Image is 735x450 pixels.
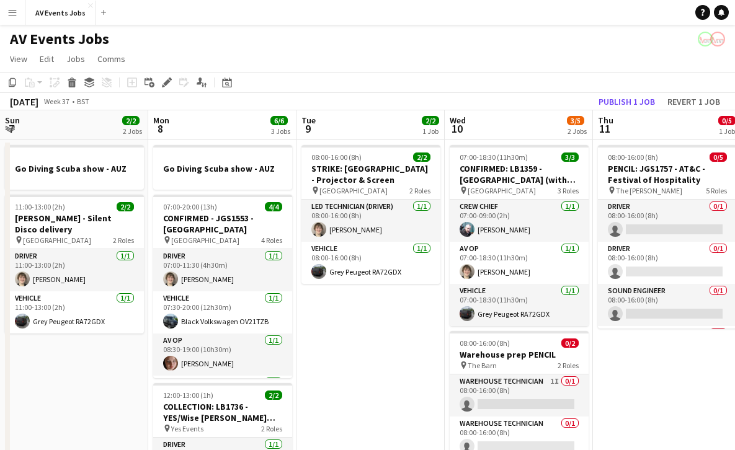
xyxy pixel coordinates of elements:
[10,53,27,64] span: View
[5,195,144,333] app-job-card: 11:00-13:00 (2h)2/2[PERSON_NAME] - Silent Disco delivery [GEOGRAPHIC_DATA]2 RolesDriver1/111:00-1...
[77,97,89,106] div: BST
[122,116,140,125] span: 2/2
[450,115,466,126] span: Wed
[301,145,440,284] app-job-card: 08:00-16:00 (8h)2/2STRIKE: [GEOGRAPHIC_DATA] - Projector & Screen [GEOGRAPHIC_DATA]2 RolesLED Tec...
[561,338,579,348] span: 0/2
[271,126,290,136] div: 3 Jobs
[616,186,682,195] span: The [PERSON_NAME]
[113,236,134,245] span: 2 Roles
[608,152,658,162] span: 08:00-16:00 (8h)
[123,126,142,136] div: 2 Jobs
[468,186,536,195] span: [GEOGRAPHIC_DATA]
[23,236,91,245] span: [GEOGRAPHIC_DATA]
[450,163,589,185] h3: CONFIRMED: LB1359 - [GEOGRAPHIC_DATA] (with tech)
[25,1,96,25] button: AV Events Jobs
[567,116,584,125] span: 3/5
[719,126,735,136] div: 1 Job
[40,53,54,64] span: Edit
[153,115,169,126] span: Mon
[10,95,38,108] div: [DATE]
[450,200,589,242] app-card-role: Crew Chief1/107:00-09:00 (2h)[PERSON_NAME]
[265,202,282,211] span: 4/4
[97,53,125,64] span: Comms
[153,376,292,418] app-card-role: Driver1/1
[153,291,292,333] app-card-role: Vehicle1/107:30-20:00 (12h30m)Black Volkswagen OV21TZB
[41,97,72,106] span: Week 37
[460,152,528,162] span: 07:00-18:30 (11h30m)
[422,116,439,125] span: 2/2
[153,401,292,423] h3: COLLECTION: LB1736 - YES/Wise [PERSON_NAME] hire
[5,115,20,126] span: Sun
[311,152,362,162] span: 08:00-16:00 (8h)
[301,163,440,185] h3: STRIKE: [GEOGRAPHIC_DATA] - Projector & Screen
[596,121,613,136] span: 11
[706,186,727,195] span: 5 Roles
[561,152,579,162] span: 3/3
[5,145,144,190] app-job-card: Go Diving Scuba show - AUZ
[300,121,316,136] span: 9
[450,349,589,360] h3: Warehouse prep PENCIL
[450,242,589,284] app-card-role: AV Op1/107:00-18:30 (11h30m)[PERSON_NAME]
[261,236,282,245] span: 4 Roles
[270,116,288,125] span: 6/6
[3,121,20,136] span: 7
[153,333,292,376] app-card-role: AV Op1/108:30-19:00 (10h30m)[PERSON_NAME]
[558,361,579,370] span: 2 Roles
[450,145,589,326] app-job-card: 07:00-18:30 (11h30m)3/3CONFIRMED: LB1359 - [GEOGRAPHIC_DATA] (with tech) [GEOGRAPHIC_DATA]3 Roles...
[5,51,32,67] a: View
[117,202,134,211] span: 2/2
[261,424,282,433] span: 2 Roles
[153,163,292,174] h3: Go Diving Scuba show - AUZ
[15,202,65,211] span: 11:00-13:00 (2h)
[450,284,589,326] app-card-role: Vehicle1/107:00-18:30 (11h30m)Grey Peugeot RA72GDX
[153,145,292,190] app-job-card: Go Diving Scuba show - AUZ
[448,121,466,136] span: 10
[594,94,660,110] button: Publish 1 job
[5,213,144,235] h3: [PERSON_NAME] - Silent Disco delivery
[153,195,292,378] app-job-card: 07:00-20:00 (13h)4/4CONFIRMED - JGS1553 - [GEOGRAPHIC_DATA] [GEOGRAPHIC_DATA]4 RolesDriver1/107:0...
[171,236,239,245] span: [GEOGRAPHIC_DATA]
[301,242,440,284] app-card-role: Vehicle1/108:00-16:00 (8h)Grey Peugeot RA72GDX
[468,361,497,370] span: The Barn
[5,249,144,291] app-card-role: Driver1/111:00-13:00 (2h)[PERSON_NAME]
[422,126,439,136] div: 1 Job
[265,390,282,400] span: 2/2
[61,51,90,67] a: Jobs
[92,51,130,67] a: Comms
[163,202,217,211] span: 07:00-20:00 (13h)
[450,374,589,417] app-card-role: Warehouse Technician1I0/108:00-16:00 (8h)
[163,390,213,400] span: 12:00-13:00 (1h)
[568,126,587,136] div: 2 Jobs
[710,152,727,162] span: 0/5
[153,213,292,235] h3: CONFIRMED - JGS1553 - [GEOGRAPHIC_DATA]
[662,94,725,110] button: Revert 1 job
[301,200,440,242] app-card-role: LED Technician (Driver)1/108:00-16:00 (8h)[PERSON_NAME]
[710,32,725,46] app-user-avatar: Liam O'Brien
[153,249,292,291] app-card-role: Driver1/107:00-11:30 (4h30m)[PERSON_NAME]
[301,115,316,126] span: Tue
[598,115,613,126] span: Thu
[460,338,510,348] span: 08:00-16:00 (8h)
[409,186,430,195] span: 2 Roles
[5,291,144,333] app-card-role: Vehicle1/111:00-13:00 (2h)Grey Peugeot RA72GDX
[698,32,713,46] app-user-avatar: Liam O'Brien
[319,186,388,195] span: [GEOGRAPHIC_DATA]
[10,30,109,48] h1: AV Events Jobs
[558,186,579,195] span: 3 Roles
[5,163,144,174] h3: Go Diving Scuba show - AUZ
[66,53,85,64] span: Jobs
[171,424,203,433] span: Yes Events
[151,121,169,136] span: 8
[413,152,430,162] span: 2/2
[35,51,59,67] a: Edit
